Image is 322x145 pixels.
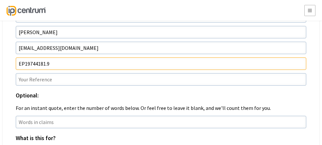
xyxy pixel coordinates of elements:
input: EP Number [16,57,306,70]
h1: Optional: [16,93,306,99]
h1: What is this for? [16,135,306,141]
p: For an instant quote, enter the number of words below. Or feel free to leave it blank, and we'll ... [16,104,306,112]
input: Words in claims [16,116,306,128]
input: Your Reference [16,73,306,86]
input: Surname [16,26,306,38]
input: Email [16,42,306,54]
